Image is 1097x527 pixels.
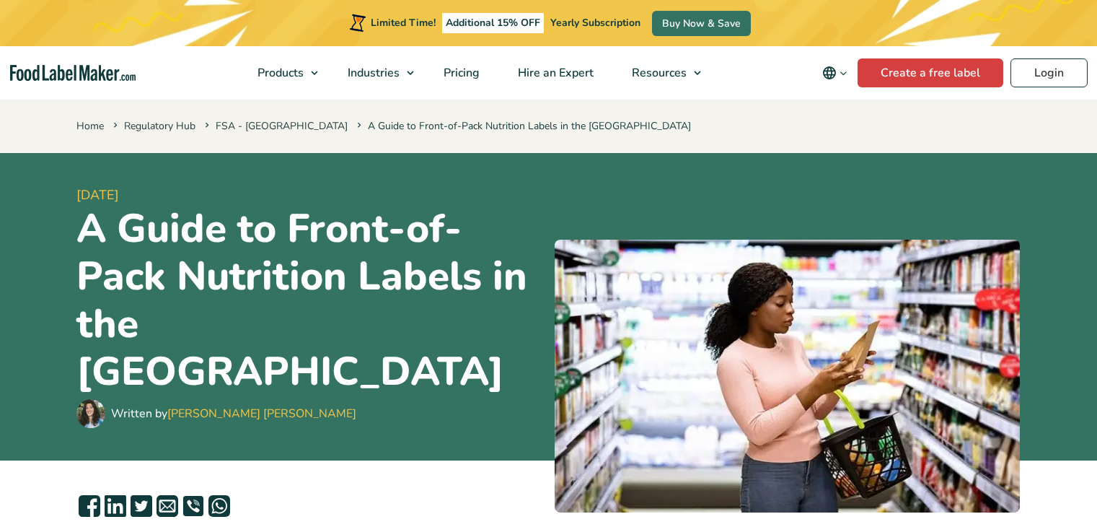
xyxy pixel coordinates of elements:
a: Login [1010,58,1088,87]
span: Hire an Expert [514,65,595,81]
span: A Guide to Front-of-Pack Nutrition Labels in the [GEOGRAPHIC_DATA] [354,119,691,133]
a: Food Label Maker homepage [10,65,136,82]
div: Written by [111,405,356,422]
span: Pricing [439,65,481,81]
button: Change language [812,58,858,87]
a: Regulatory Hub [124,119,195,133]
span: Yearly Subscription [550,16,640,30]
a: Buy Now & Save [652,11,751,36]
a: Pricing [425,46,495,100]
span: Limited Time! [371,16,436,30]
h1: A Guide to Front-of-Pack Nutrition Labels in the [GEOGRAPHIC_DATA] [76,205,543,396]
img: Maria Abi Hanna - Food Label Maker [76,399,105,428]
span: [DATE] [76,186,543,205]
a: Resources [613,46,708,100]
a: [PERSON_NAME] [PERSON_NAME] [167,406,356,422]
a: Hire an Expert [499,46,609,100]
span: Industries [343,65,401,81]
a: Home [76,119,104,133]
a: FSA - [GEOGRAPHIC_DATA] [216,119,348,133]
a: Products [239,46,325,100]
a: Create a free label [858,58,1003,87]
span: Products [253,65,305,81]
span: Resources [627,65,688,81]
a: Industries [329,46,421,100]
span: Additional 15% OFF [442,13,544,33]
